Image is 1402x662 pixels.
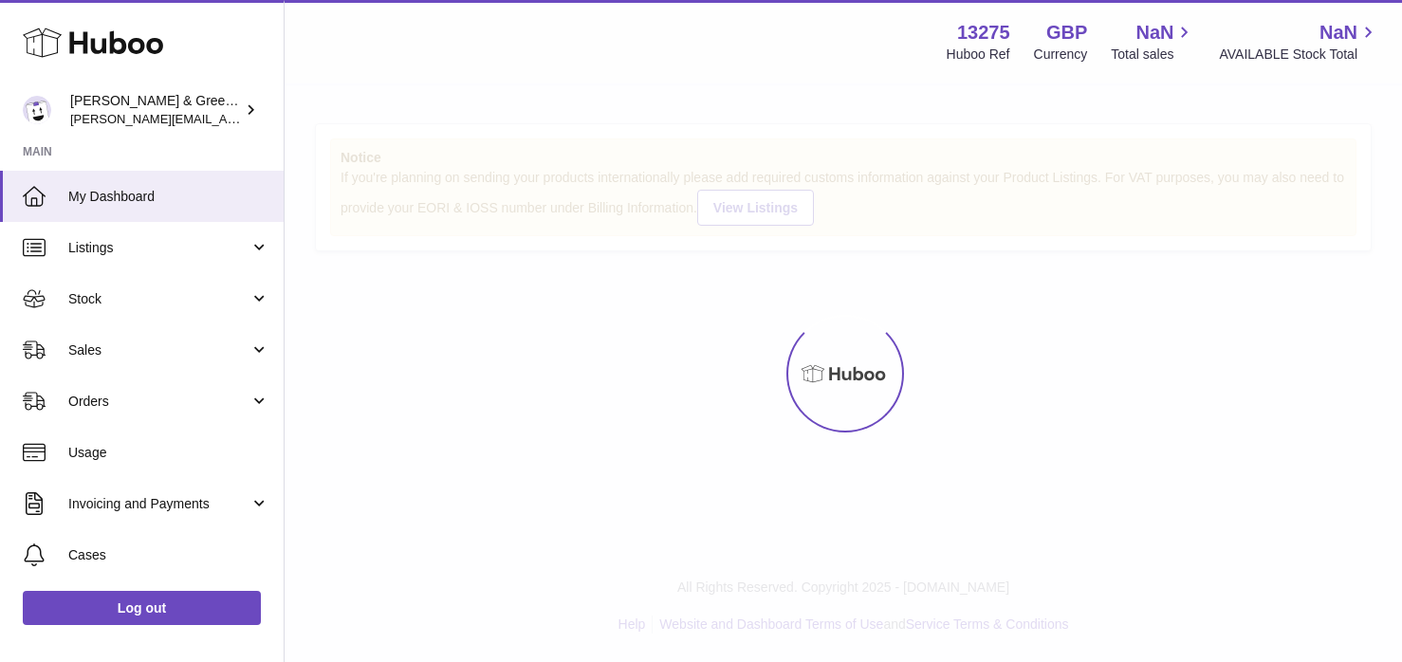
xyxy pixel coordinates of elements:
[1219,46,1379,64] span: AVAILABLE Stock Total
[947,46,1010,64] div: Huboo Ref
[1046,20,1087,46] strong: GBP
[1135,20,1173,46] span: NaN
[1111,46,1195,64] span: Total sales
[68,188,269,206] span: My Dashboard
[68,393,249,411] span: Orders
[68,546,269,564] span: Cases
[1034,46,1088,64] div: Currency
[68,290,249,308] span: Stock
[1111,20,1195,64] a: NaN Total sales
[68,341,249,359] span: Sales
[68,444,269,462] span: Usage
[23,96,51,124] img: ellen@bluebadgecompany.co.uk
[68,495,249,513] span: Invoicing and Payments
[68,239,249,257] span: Listings
[1219,20,1379,64] a: NaN AVAILABLE Stock Total
[23,591,261,625] a: Log out
[957,20,1010,46] strong: 13275
[1319,20,1357,46] span: NaN
[70,92,241,128] div: [PERSON_NAME] & Green Ltd
[70,111,380,126] span: [PERSON_NAME][EMAIL_ADDRESS][DOMAIN_NAME]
